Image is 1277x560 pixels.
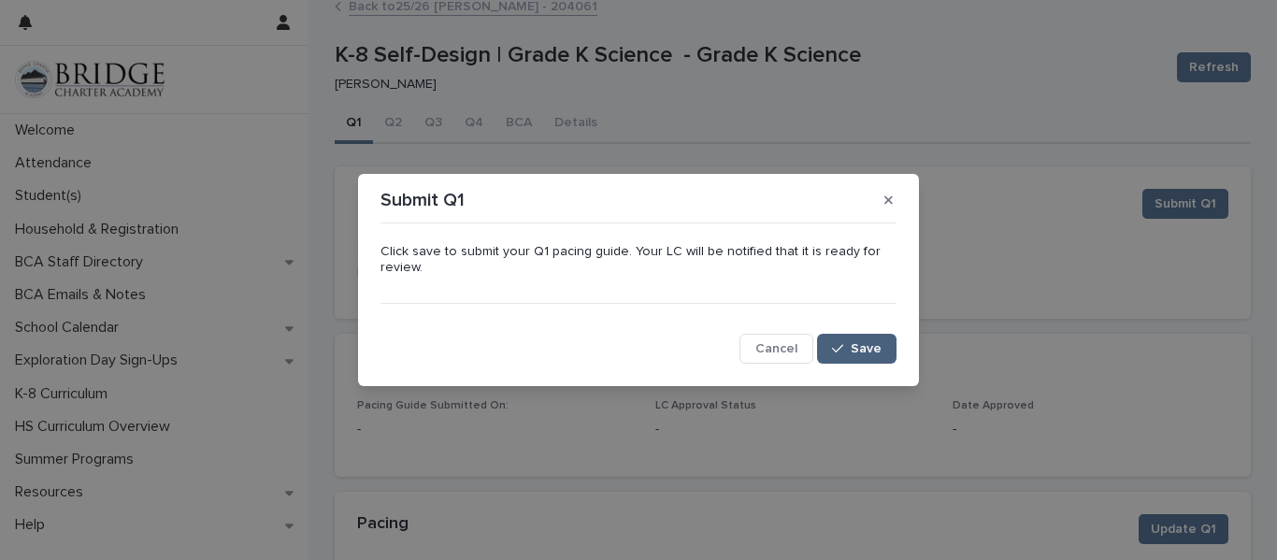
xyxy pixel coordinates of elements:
[851,342,882,355] span: Save
[739,334,813,364] button: Cancel
[755,342,797,355] span: Cancel
[817,334,897,364] button: Save
[380,189,465,211] p: Submit Q1
[380,244,897,276] p: Click save to submit your Q1 pacing guide. Your LC will be notified that it is ready for review.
